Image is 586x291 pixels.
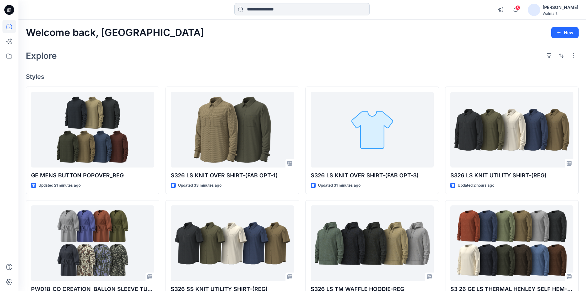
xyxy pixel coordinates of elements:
img: avatar [528,4,540,16]
a: S326 LS KNIT OVER SHIRT-(FAB OPT-1) [171,92,294,168]
a: S326 LS KNIT UTILITY SHIRT-(REG) [450,92,573,168]
span: 8 [515,5,520,10]
a: S326 SS KNIT UTILITY SHIRT-(REG) [171,205,294,281]
h2: Explore [26,51,57,61]
h4: Styles [26,73,579,80]
a: S326 LS TM WAFFLE HOODIE-REG [311,205,434,281]
p: Updated 21 minutes ago [38,182,81,189]
div: [PERSON_NAME] [543,4,578,11]
p: Updated 2 hours ago [458,182,494,189]
p: Updated 31 minutes ago [318,182,361,189]
p: S326 LS KNIT UTILITY SHIRT-(REG) [450,171,573,180]
a: S326 LS KNIT OVER SHIRT-(FAB OPT-3) [311,92,434,168]
button: New [551,27,579,38]
h2: Welcome back, [GEOGRAPHIC_DATA] [26,27,204,38]
p: Updated 33 minutes ago [178,182,221,189]
p: S326 LS KNIT OVER SHIRT-(FAB OPT-3) [311,171,434,180]
a: GE MENS BUTTON POPOVER_REG [31,92,154,168]
div: Walmart [543,11,578,16]
a: PWD18_CO CREATION_BALLON SLEEVE TUNIC DRESS [31,205,154,281]
p: S326 LS KNIT OVER SHIRT-(FAB OPT-1) [171,171,294,180]
p: GE MENS BUTTON POPOVER_REG [31,171,154,180]
a: S3 26 GE LS THERMAL HENLEY SELF HEM-(REG)_(2Miss Waffle)-Opt-1 [450,205,573,281]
